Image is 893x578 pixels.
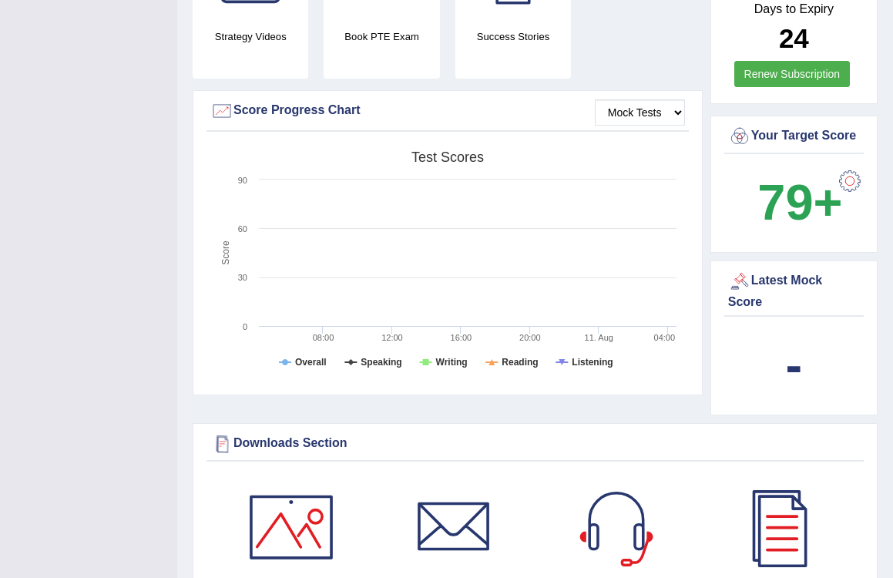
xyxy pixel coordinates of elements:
text: 12:00 [381,333,403,342]
text: 16:00 [451,333,472,342]
h4: Book PTE Exam [324,29,439,45]
text: 04:00 [654,333,676,342]
text: 60 [238,224,247,234]
div: Your Target Score [728,125,860,148]
div: Downloads Section [210,432,860,455]
div: Latest Mock Score [728,270,860,311]
a: Renew Subscription [734,61,851,87]
div: Score Progress Chart [210,99,685,123]
h4: Days to Expiry [728,2,860,16]
b: - [786,337,803,393]
tspan: Score [220,240,231,265]
tspan: 11. Aug [585,333,613,342]
b: 24 [779,23,809,53]
tspan: Speaking [361,357,401,368]
text: 20:00 [519,333,541,342]
text: 0 [243,322,247,331]
text: 90 [238,176,247,185]
tspan: Test scores [411,150,484,165]
tspan: Listening [572,357,613,368]
tspan: Overall [295,357,327,368]
text: 08:00 [313,333,334,342]
tspan: Writing [436,357,468,368]
b: 79+ [757,174,842,230]
h4: Success Stories [455,29,571,45]
text: 30 [238,273,247,282]
h4: Strategy Videos [193,29,308,45]
tspan: Reading [502,357,538,368]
